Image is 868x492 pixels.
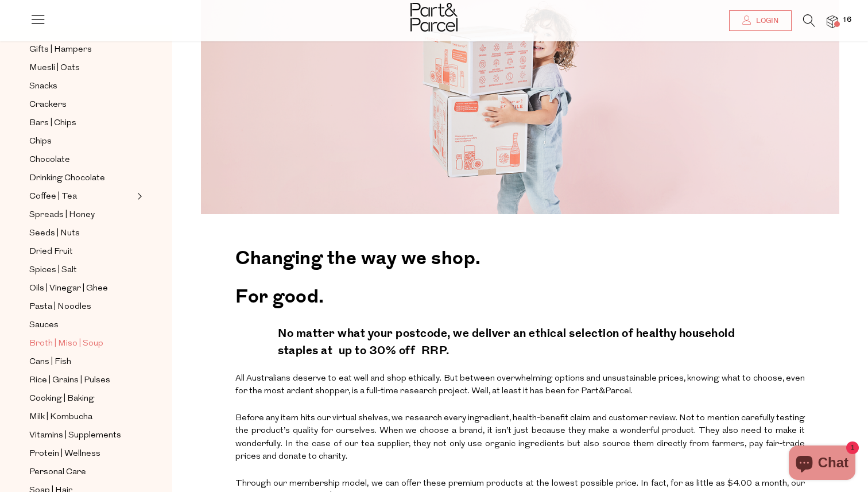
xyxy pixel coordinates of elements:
a: Cans | Fish [29,355,134,369]
a: Personal Care [29,465,134,479]
span: Protein | Wellness [29,447,100,461]
p: Before any item hits our virtual shelves, we research every ingredient, health-benefit claim and ... [235,408,805,468]
span: Spreads | Honey [29,208,95,222]
a: Crackers [29,98,134,112]
span: Milk | Kombucha [29,410,92,424]
a: Rice | Grains | Pulses [29,373,134,388]
h4: No matter what your postcode, we deliver an ethical selection of healthy household staples at up ... [278,319,762,369]
a: Spreads | Honey [29,208,134,222]
a: Gifts | Hampers [29,42,134,57]
span: Seeds | Nuts [29,227,80,241]
span: Vitamins | Supplements [29,429,121,443]
button: Expand/Collapse Coffee | Tea [134,189,142,203]
a: Sauces [29,318,134,332]
span: Oils | Vinegar | Ghee [29,282,108,296]
a: Protein | Wellness [29,447,134,461]
p: All Australians deserve to eat well and shop ethically. But between overwhelming options and unsu... [235,369,805,402]
span: Cans | Fish [29,355,71,369]
a: Coffee | Tea [29,189,134,204]
a: Seeds | Nuts [29,226,134,241]
span: Chips [29,135,52,149]
span: Gifts | Hampers [29,43,92,57]
span: Drinking Chocolate [29,172,105,185]
a: 16 [827,16,838,28]
a: Broth | Miso | Soup [29,336,134,351]
inbox-online-store-chat: Shopify online store chat [785,445,859,483]
span: Rice | Grains | Pulses [29,374,110,388]
a: Snacks [29,79,134,94]
a: Vitamins | Supplements [29,428,134,443]
span: Cooking | Baking [29,392,94,406]
h2: For good. [235,276,805,313]
a: Chips [29,134,134,149]
span: Coffee | Tea [29,190,77,204]
h2: Changing the way we shop. [235,237,805,275]
span: Pasta | Noodles [29,300,91,314]
span: Muesli | Oats [29,61,80,75]
a: Oils | Vinegar | Ghee [29,281,134,296]
a: Chocolate [29,153,134,167]
a: Bars | Chips [29,116,134,130]
span: Crackers [29,98,67,112]
span: Personal Care [29,466,86,479]
a: Login [729,10,792,31]
span: Spices | Salt [29,264,77,277]
a: Spices | Salt [29,263,134,277]
span: Dried Fruit [29,245,73,259]
a: Milk | Kombucha [29,410,134,424]
span: Bars | Chips [29,117,76,130]
span: Broth | Miso | Soup [29,337,103,351]
span: Chocolate [29,153,70,167]
a: Drinking Chocolate [29,171,134,185]
a: Muesli | Oats [29,61,134,75]
span: Login [753,16,778,26]
span: 16 [839,15,854,25]
span: Snacks [29,80,57,94]
a: Cooking | Baking [29,392,134,406]
a: Dried Fruit [29,245,134,259]
a: Pasta | Noodles [29,300,134,314]
img: Part&Parcel [410,3,458,32]
span: Sauces [29,319,59,332]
